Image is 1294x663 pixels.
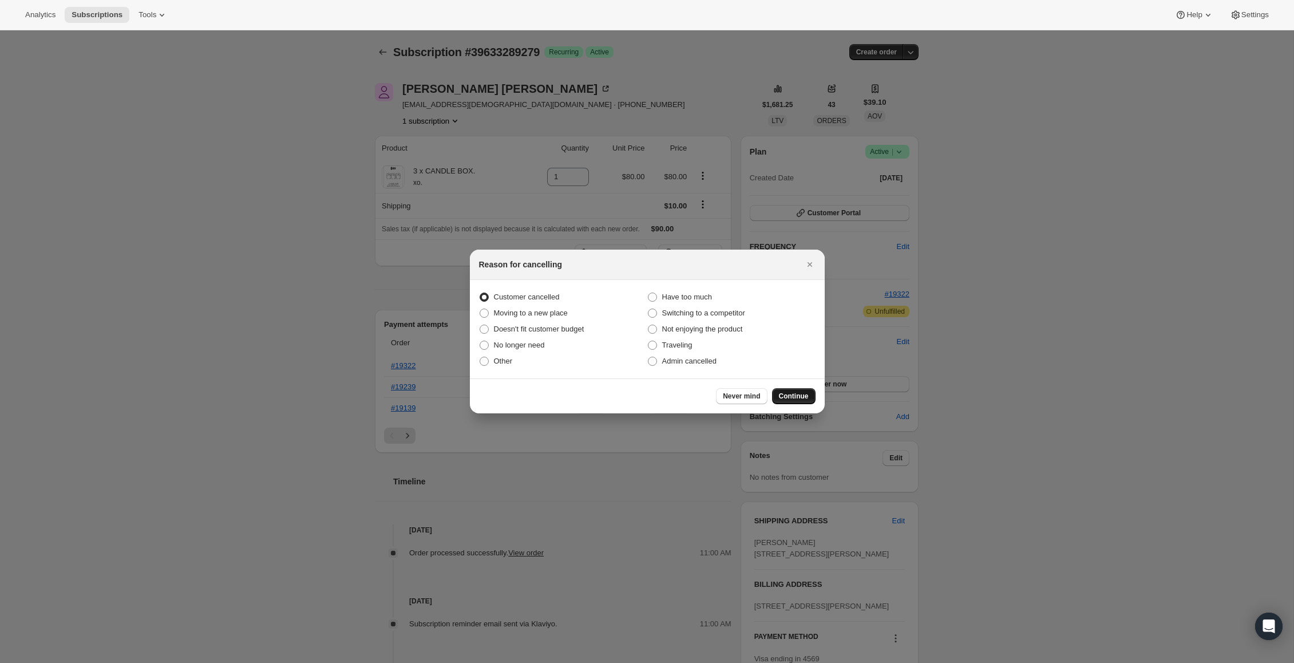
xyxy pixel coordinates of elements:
span: Customer cancelled [494,293,560,301]
button: Help [1168,7,1220,23]
span: Other [494,357,513,365]
button: Settings [1223,7,1276,23]
span: Subscriptions [72,10,122,19]
button: Analytics [18,7,62,23]
span: Never mind [723,392,760,401]
span: Not enjoying the product [662,325,743,333]
div: Open Intercom Messenger [1255,613,1283,640]
span: Have too much [662,293,712,301]
button: Close [802,256,818,273]
span: Admin cancelled [662,357,717,365]
button: Subscriptions [65,7,129,23]
span: Moving to a new place [494,309,568,317]
button: Never mind [716,388,767,404]
h2: Reason for cancelling [479,259,562,270]
span: Traveling [662,341,692,349]
span: Tools [138,10,156,19]
span: Continue [779,392,809,401]
span: Help [1186,10,1202,19]
span: Doesn't fit customer budget [494,325,584,333]
span: Switching to a competitor [662,309,745,317]
button: Tools [132,7,175,23]
span: Analytics [25,10,56,19]
span: Settings [1241,10,1269,19]
span: No longer need [494,341,545,349]
button: Continue [772,388,816,404]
